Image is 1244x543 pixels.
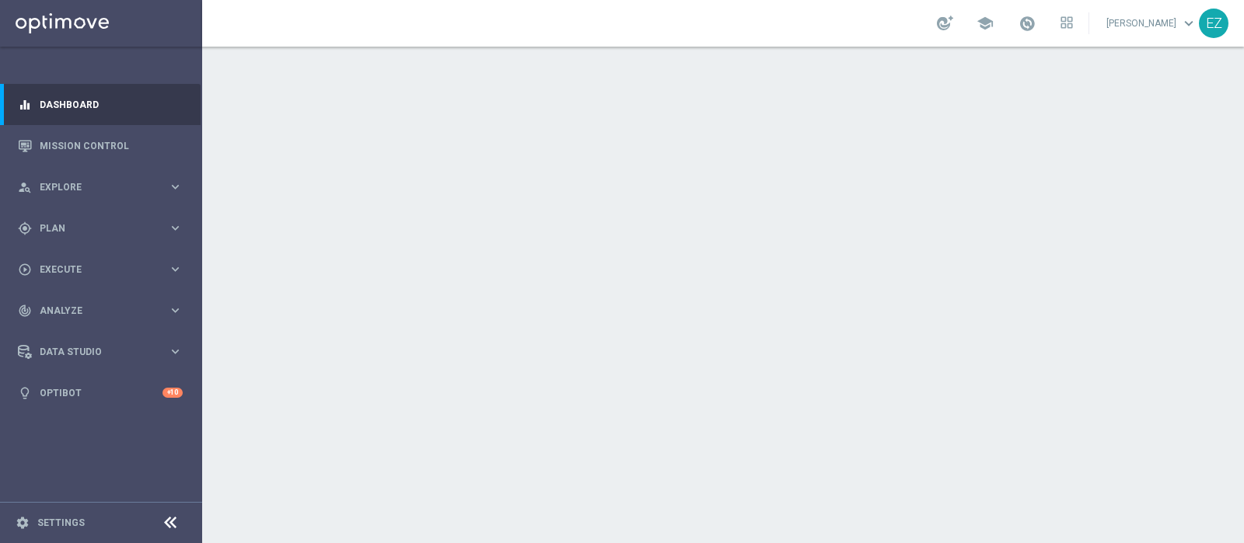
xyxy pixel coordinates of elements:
div: Analyze [18,304,168,318]
div: Data Studio [18,345,168,359]
div: EZ [1199,9,1228,38]
div: +10 [162,388,183,398]
span: Analyze [40,306,168,315]
i: lightbulb [18,386,32,400]
a: [PERSON_NAME]keyboard_arrow_down [1105,12,1199,35]
div: Dashboard [18,84,183,125]
button: gps_fixed Plan keyboard_arrow_right [17,222,183,235]
span: keyboard_arrow_down [1180,15,1197,32]
button: lightbulb Optibot +10 [17,387,183,399]
i: keyboard_arrow_right [168,179,183,194]
a: Optibot [40,372,162,413]
a: Dashboard [40,84,183,125]
i: keyboard_arrow_right [168,262,183,277]
button: Mission Control [17,140,183,152]
button: person_search Explore keyboard_arrow_right [17,181,183,193]
span: Plan [40,224,168,233]
i: equalizer [18,98,32,112]
div: Explore [18,180,168,194]
i: track_changes [18,304,32,318]
div: Mission Control [18,125,183,166]
div: Optibot [18,372,183,413]
i: gps_fixed [18,221,32,235]
div: Execute [18,263,168,277]
span: Data Studio [40,347,168,357]
i: keyboard_arrow_right [168,221,183,235]
span: Execute [40,265,168,274]
div: Plan [18,221,168,235]
i: keyboard_arrow_right [168,303,183,318]
i: play_circle_outline [18,263,32,277]
a: Mission Control [40,125,183,166]
a: Settings [37,518,85,527]
span: Explore [40,183,168,192]
i: person_search [18,180,32,194]
i: keyboard_arrow_right [168,344,183,359]
button: play_circle_outline Execute keyboard_arrow_right [17,263,183,276]
button: Data Studio keyboard_arrow_right [17,346,183,358]
i: settings [16,516,30,530]
span: school [977,15,994,32]
button: track_changes Analyze keyboard_arrow_right [17,305,183,317]
button: equalizer Dashboard [17,99,183,111]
